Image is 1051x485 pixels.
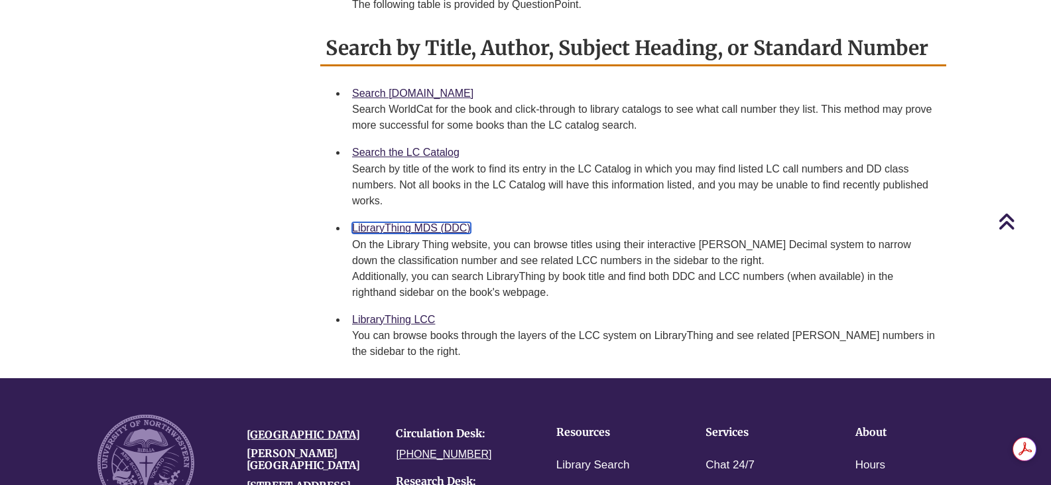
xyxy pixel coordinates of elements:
[352,161,936,209] div: Search by title of the work to find its entry in the LC Catalog in which you may find listed LC c...
[320,31,946,66] h2: Search by Title, Author, Subject Heading, or Standard Number
[556,456,630,475] a: Library Search
[855,427,963,439] h4: About
[352,88,473,99] a: Search [DOMAIN_NAME]
[855,456,885,475] a: Hours
[352,222,471,234] a: LibraryThing MDS (DDC)
[998,212,1048,230] a: Back to Top
[706,427,814,439] h4: Services
[352,237,936,301] div: On the Library Thing website, you can browse titles using their interactive [PERSON_NAME] Decimal...
[247,428,360,441] a: [GEOGRAPHIC_DATA]
[706,456,755,475] a: Chat 24/7
[247,448,376,471] h4: [PERSON_NAME][GEOGRAPHIC_DATA]
[556,427,664,439] h4: Resources
[352,314,435,325] a: LibraryThing LCC
[396,428,525,440] h4: Circulation Desk:
[396,449,491,460] a: [PHONE_NUMBER]
[352,147,460,158] a: Search the LC Catalog
[352,102,936,133] div: Search WorldCat for the book and click-through to library catalogs to see what call number they l...
[352,328,936,360] div: You can browse books through the layers of the LCC system on LibraryThing and see related [PERSON...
